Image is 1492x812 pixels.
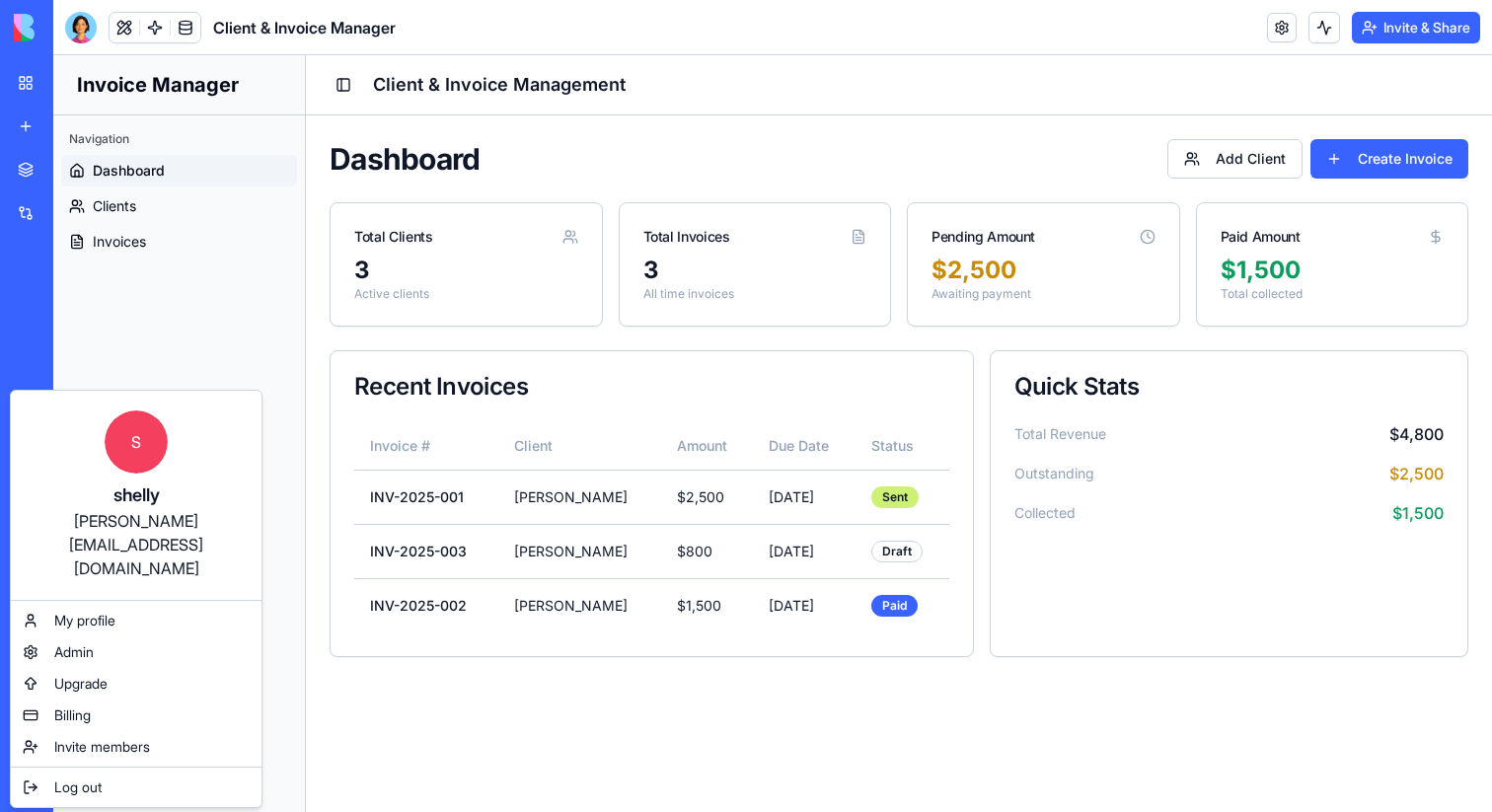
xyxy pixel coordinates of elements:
[301,367,445,414] th: Invoice #
[608,469,700,523] td: $ 800
[24,16,228,43] h1: Invoice Manager
[961,448,1022,468] span: Collected
[1339,446,1390,470] span: $ 1,500
[54,705,91,725] span: Billing
[15,605,258,636] a: My profile
[818,431,865,453] div: Sent
[878,199,1102,231] div: $2,500
[8,100,244,131] a: Dashboard
[31,509,242,580] div: [PERSON_NAME][EMAIL_ADDRESS][DOMAIN_NAME]
[608,523,700,577] td: $ 1,500
[54,777,102,797] span: Log out
[301,523,445,577] td: INV-2025-002
[8,68,244,100] div: Navigation
[802,367,895,414] th: Status
[1167,172,1247,191] div: Paid Amount
[590,199,814,231] div: 3
[878,231,1102,247] p: Awaiting payment
[445,469,608,523] td: [PERSON_NAME]
[700,469,802,523] td: [DATE]
[105,410,168,474] span: S
[1336,367,1390,391] span: $ 4,800
[818,485,869,507] div: Draft
[961,369,1053,389] span: Total Revenue
[961,408,1041,428] span: Outstanding
[445,414,608,469] td: [PERSON_NAME]
[608,414,700,469] td: $ 2,500
[1257,84,1415,123] button: Create Invoice
[8,135,244,167] a: Clients
[54,642,94,662] span: Admin
[39,106,112,125] span: Dashboard
[15,668,258,700] a: Upgrade
[54,611,115,630] span: My profile
[1114,84,1249,123] button: Add Client
[1167,231,1391,247] p: Total collected
[39,141,83,161] span: Clients
[700,414,802,469] td: [DATE]
[590,172,677,191] div: Total Invoices
[301,172,379,191] div: Total Clients
[818,540,864,561] div: Paid
[1336,406,1390,430] span: $ 2,500
[39,177,93,196] span: Invoices
[590,231,814,247] p: All time invoices
[445,523,608,577] td: [PERSON_NAME]
[276,86,426,121] h1: Dashboard
[878,172,982,191] div: Pending Amount
[1167,199,1391,231] div: $1,500
[445,367,608,414] th: Client
[301,320,896,343] div: Recent Invoices
[700,523,802,577] td: [DATE]
[15,700,258,731] a: Billing
[15,731,258,763] a: Invite members
[54,737,150,757] span: Invite members
[31,481,242,509] div: shelly
[320,16,572,43] h2: Client & Invoice Management
[301,414,445,469] td: INV-2025-001
[301,199,525,231] div: 3
[54,674,108,694] span: Upgrade
[961,320,1390,343] div: Quick Stats
[700,367,802,414] th: Due Date
[608,367,700,414] th: Amount
[8,171,244,202] a: Invoices
[301,231,525,247] p: Active clients
[15,636,258,668] a: Admin
[15,395,258,596] a: Sshelly[PERSON_NAME][EMAIL_ADDRESS][DOMAIN_NAME]
[301,469,445,523] td: INV-2025-003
